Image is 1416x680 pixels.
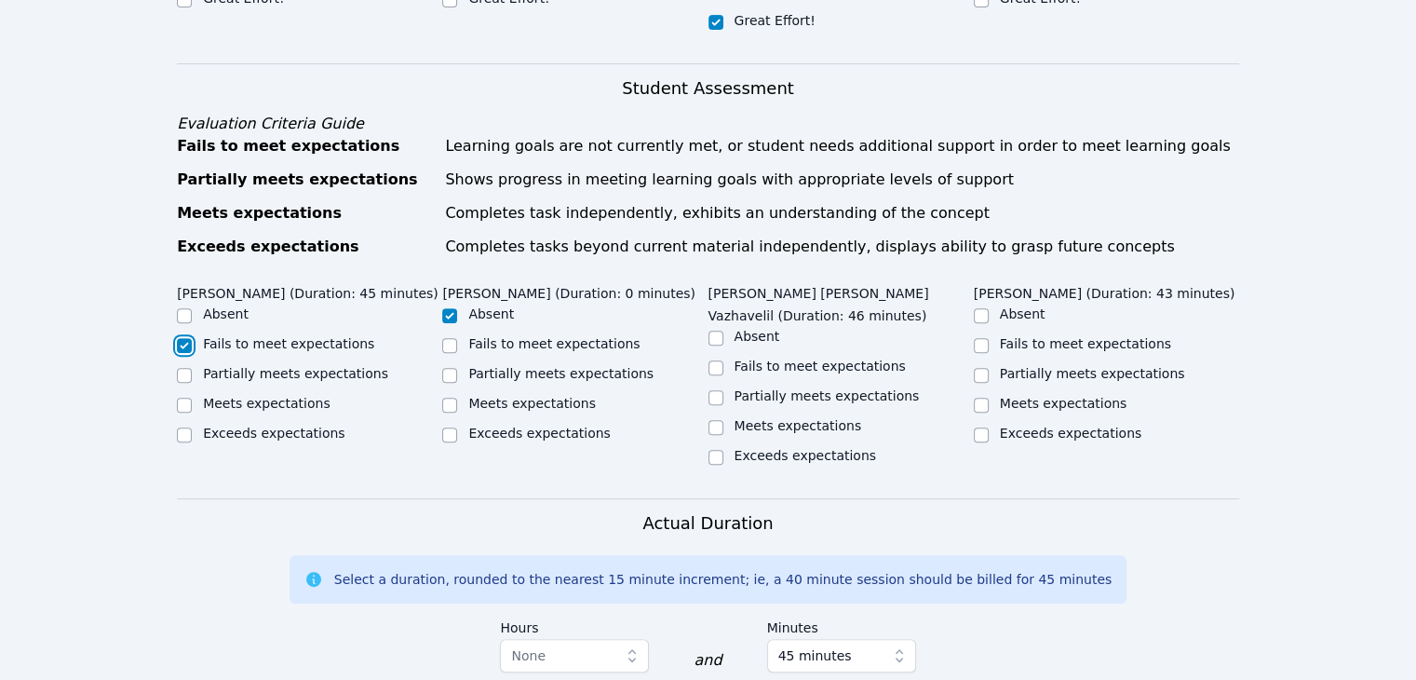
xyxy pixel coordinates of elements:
div: Meets expectations [177,202,434,224]
button: None [500,639,649,673]
div: and [694,649,721,672]
label: Fails to meet expectations [1000,336,1171,351]
h3: Student Assessment [177,75,1239,102]
label: Absent [203,306,249,321]
div: Shows progress in meeting learning goals with appropriate levels of support [445,169,1239,191]
label: Absent [735,329,780,344]
div: Completes task independently, exhibits an understanding of the concept [445,202,1239,224]
label: Partially meets expectations [735,388,920,403]
label: Fails to meet expectations [735,359,906,374]
div: Learning goals are not currently met, or student needs additional support in order to meet learni... [445,135,1239,157]
legend: [PERSON_NAME] (Duration: 45 minutes) [177,277,438,305]
label: Absent [468,306,514,321]
label: Meets expectations [468,396,596,411]
label: Exceeds expectations [468,426,610,441]
label: Meets expectations [735,418,862,433]
label: Exceeds expectations [1000,426,1141,441]
label: Absent [1000,306,1045,321]
div: Partially meets expectations [177,169,434,191]
h3: Actual Duration [642,510,773,537]
div: Evaluation Criteria Guide [177,113,1239,135]
label: Exceeds expectations [203,426,344,441]
div: Fails to meet expectations [177,135,434,157]
div: Exceeds expectations [177,236,434,258]
span: None [511,648,546,663]
div: Select a duration, rounded to the nearest 15 minute increment; ie, a 40 minute session should be ... [334,570,1112,589]
label: Fails to meet expectations [468,336,640,351]
button: 45 minutes [767,639,916,673]
label: Partially meets expectations [1000,366,1185,381]
legend: [PERSON_NAME] (Duration: 0 minutes) [442,277,695,305]
label: Meets expectations [1000,396,1127,411]
label: Partially meets expectations [468,366,654,381]
label: Meets expectations [203,396,330,411]
label: Hours [500,611,649,639]
label: Partially meets expectations [203,366,388,381]
legend: [PERSON_NAME] [PERSON_NAME] Vazhavelil (Duration: 46 minutes) [708,277,974,327]
label: Fails to meet expectations [203,336,374,351]
label: Minutes [767,611,916,639]
span: 45 minutes [778,645,852,667]
legend: [PERSON_NAME] (Duration: 43 minutes) [974,277,1235,305]
label: Exceeds expectations [735,448,876,463]
div: Completes tasks beyond current material independently, displays ability to grasp future concepts [445,236,1239,258]
label: Great Effort! [735,13,816,28]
